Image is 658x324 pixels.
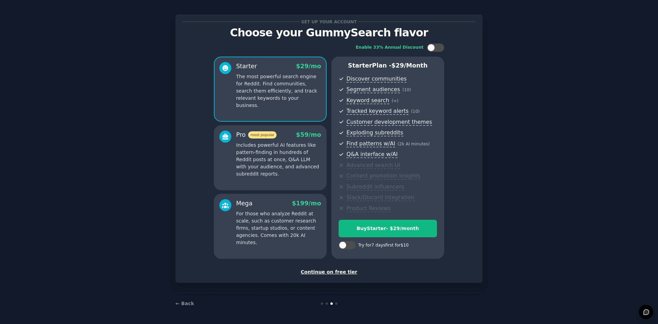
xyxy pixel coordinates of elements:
span: Q&A interface w/AI [346,151,398,158]
span: $ 199 /mo [292,200,321,207]
div: Starter [236,62,257,71]
span: Keyword search [346,97,389,104]
span: Advanced search UI [346,162,400,169]
span: ( ∞ ) [392,98,399,103]
span: ( 10 ) [402,87,411,92]
span: Content promotion insights [346,172,420,180]
span: Set up your account [300,18,358,25]
p: Choose your GummySearch flavor [183,27,475,39]
span: Discover communities [346,75,406,83]
span: $ 59 /mo [296,131,321,138]
span: ( 2k AI minutes ) [398,142,430,146]
div: Try for 7 days first for $10 [358,242,409,249]
div: Enable 33% Annual Discount [356,45,424,51]
a: ← Back [175,301,194,306]
span: Slack/Discord integration [346,194,414,201]
div: Mega [236,199,253,208]
span: $ 29 /month [391,62,428,69]
button: BuyStarter- $29/month [339,220,437,237]
p: Starter Plan - [339,61,437,70]
span: Segment audiences [346,86,400,93]
span: Subreddit influencers [346,183,404,191]
span: Find patterns w/AI [346,140,395,147]
div: Continue on free tier [183,268,475,276]
span: $ 29 /mo [296,63,321,70]
p: For those who analyze Reddit at scale, such as customer research firms, startup studios, or conte... [236,210,321,246]
span: Exploding subreddits [346,129,403,136]
span: Customer development themes [346,119,432,126]
span: Product Reviews [346,205,391,212]
div: Pro [236,131,277,139]
p: The most powerful search engine for Reddit. Find communities, search them efficiently, and track ... [236,73,321,109]
div: Buy Starter - $ 29 /month [339,225,437,232]
span: most popular [248,131,277,139]
span: Tracked keyword alerts [346,108,409,115]
span: ( 10 ) [411,109,419,114]
p: Includes powerful AI features like pattern-finding in hundreds of Reddit posts at once, Q&A LLM w... [236,142,321,178]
